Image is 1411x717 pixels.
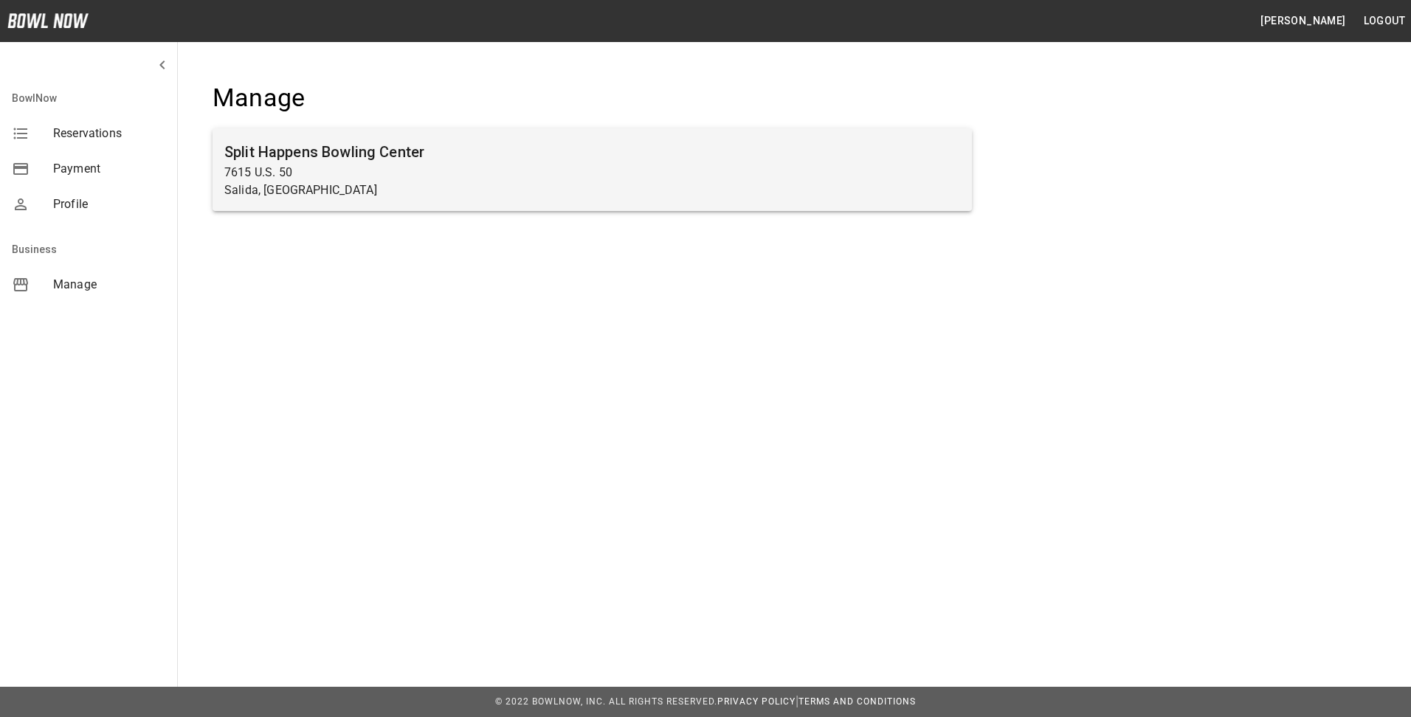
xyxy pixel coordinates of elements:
p: 7615 U.S. 50 [224,164,960,181]
span: Profile [53,195,165,213]
span: Manage [53,276,165,294]
span: © 2022 BowlNow, Inc. All Rights Reserved. [495,696,717,707]
button: Logout [1358,7,1411,35]
span: Reservations [53,125,165,142]
h6: Split Happens Bowling Center [224,140,960,164]
a: Terms and Conditions [798,696,916,707]
h4: Manage [213,83,972,114]
span: Payment [53,160,165,178]
p: Salida, [GEOGRAPHIC_DATA] [224,181,960,199]
button: [PERSON_NAME] [1255,7,1351,35]
img: logo [7,13,89,28]
a: Privacy Policy [717,696,796,707]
